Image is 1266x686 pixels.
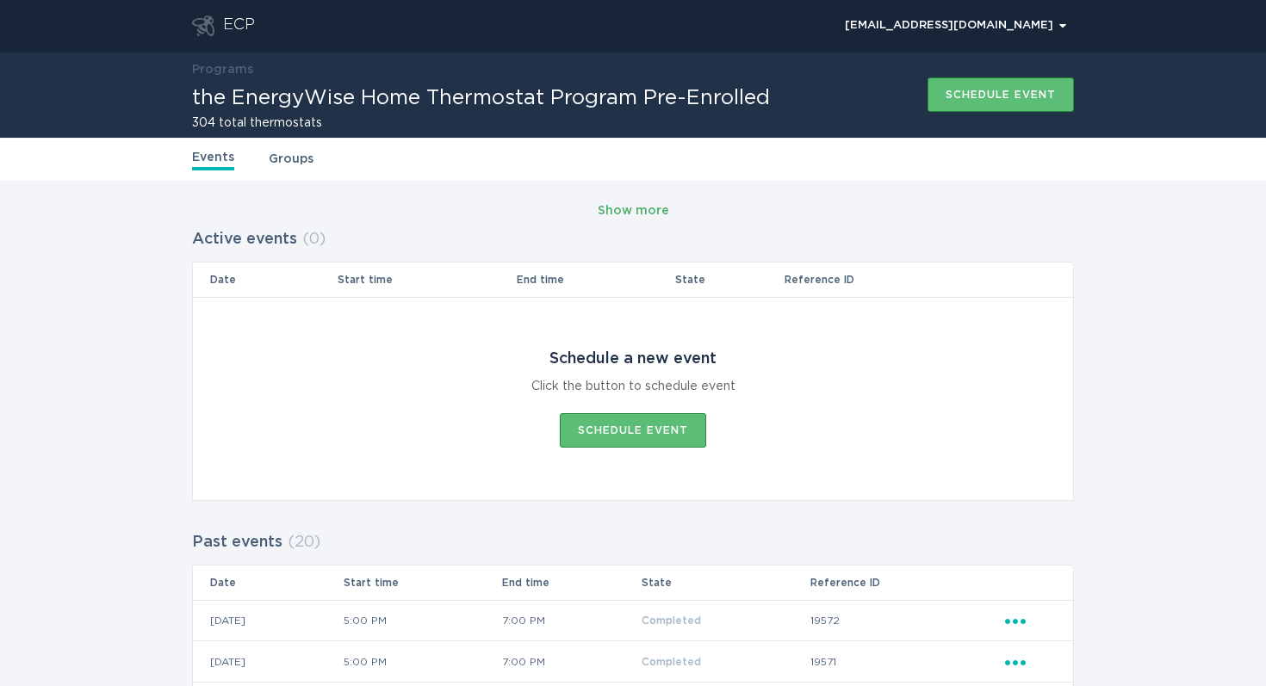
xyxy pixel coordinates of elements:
tr: Table Headers [193,565,1073,600]
th: Start time [343,565,501,600]
td: [DATE] [193,641,343,683]
button: Schedule event [928,77,1074,112]
span: Completed [642,657,701,667]
tr: 15dbef8c38cf41f49223bba41b7152ce [193,641,1073,683]
span: ( 20 ) [288,535,320,550]
tr: 86bbfd65e1aa48b598f1765059e796b2 [193,600,1073,641]
button: Show more [598,198,669,224]
div: Show more [598,201,669,220]
button: Open user account details [837,13,1074,39]
h2: Active events [192,224,297,255]
td: 19572 [810,600,1004,641]
span: Completed [642,615,701,626]
div: Schedule event [578,425,688,436]
th: Reference ID [784,263,1004,297]
th: End time [501,565,641,600]
div: Popover menu [1005,611,1056,630]
div: Popover menu [837,13,1074,39]
td: 19571 [810,641,1004,683]
td: [DATE] [193,600,343,641]
div: Click the button to schedule event [531,377,735,396]
th: Date [193,565,343,600]
th: Start time [337,263,516,297]
div: [EMAIL_ADDRESS][DOMAIN_NAME] [845,21,1066,31]
a: Programs [192,64,253,76]
span: ( 0 ) [302,232,326,247]
h1: the EnergyWise Home Thermostat Program Pre-Enrolled [192,88,770,108]
div: Schedule a new event [549,349,717,368]
a: Events [192,148,234,170]
th: State [641,565,810,600]
div: Popover menu [1005,652,1056,671]
td: 5:00 PM [343,600,501,641]
h2: 304 total thermostats [192,117,770,129]
td: 5:00 PM [343,641,501,683]
td: 7:00 PM [501,600,641,641]
th: State [674,263,785,297]
div: ECP [223,15,255,36]
h2: Past events [192,527,282,558]
tr: Table Headers [193,263,1073,297]
button: Schedule event [560,413,706,448]
a: Groups [269,150,313,169]
td: 7:00 PM [501,641,641,683]
button: Go to dashboard [192,15,214,36]
th: Reference ID [810,565,1004,600]
th: End time [516,263,673,297]
div: Schedule event [946,90,1056,100]
th: Date [193,263,337,297]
